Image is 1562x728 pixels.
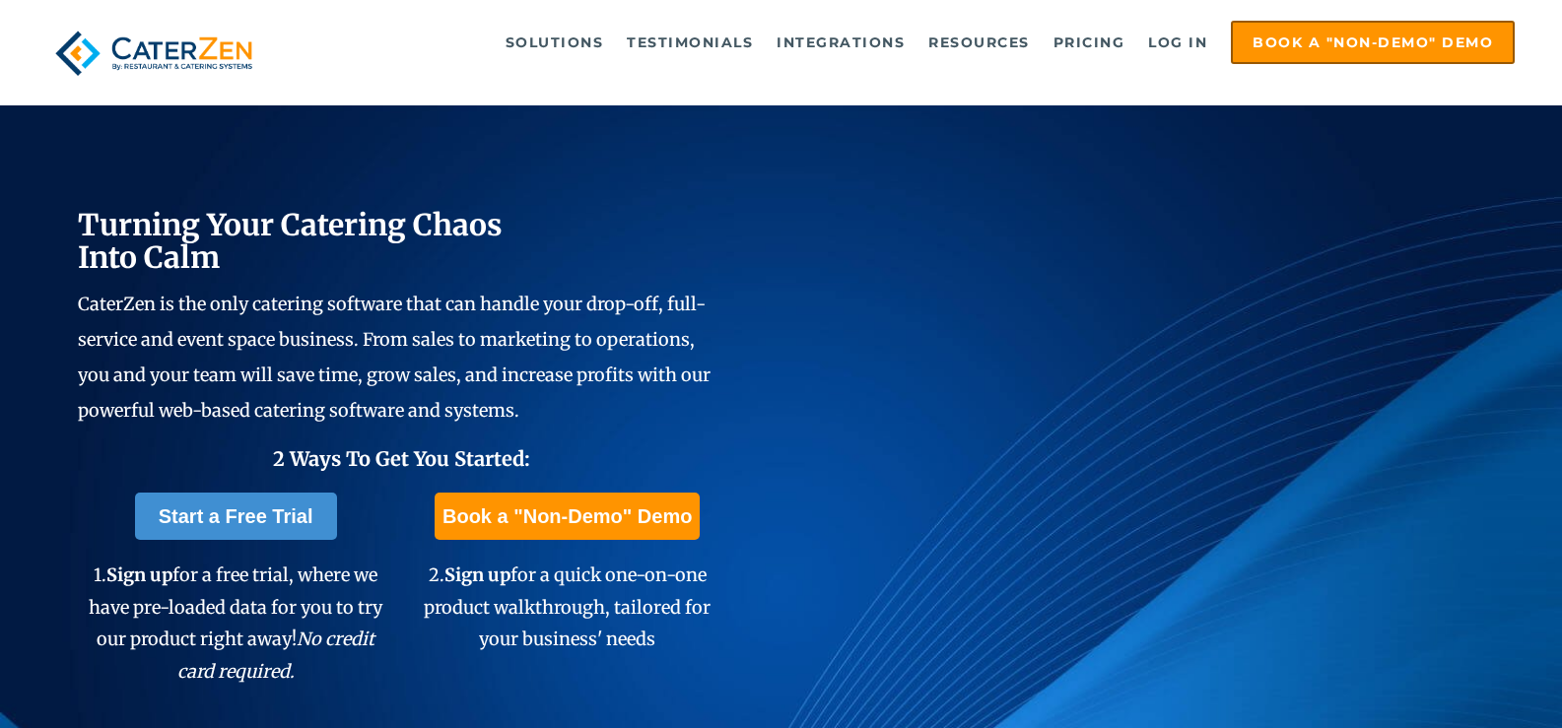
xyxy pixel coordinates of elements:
a: Solutions [496,23,614,62]
span: Sign up [444,563,510,586]
span: Sign up [106,563,172,586]
em: No credit card required. [177,628,375,682]
a: Pricing [1044,23,1135,62]
span: 2. for a quick one-on-one product walkthrough, tailored for your business' needs [424,563,711,650]
a: Resources [918,23,1040,62]
span: CaterZen is the only catering software that can handle your drop-off, full-service and event spac... [78,293,711,422]
a: Book a "Non-Demo" Demo [1231,21,1515,64]
div: Navigation Menu [298,21,1515,64]
span: 1. for a free trial, where we have pre-loaded data for you to try our product right away! [89,563,382,682]
span: Turning Your Catering Chaos Into Calm [78,206,503,276]
a: Integrations [767,23,915,62]
a: Start a Free Trial [135,493,337,540]
a: Book a "Non-Demo" Demo [435,493,700,540]
a: Log in [1138,23,1217,62]
img: caterzen [47,21,260,86]
iframe: Help widget launcher [1387,651,1540,706]
a: Testimonials [617,23,763,62]
span: 2 Ways To Get You Started: [273,446,530,471]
